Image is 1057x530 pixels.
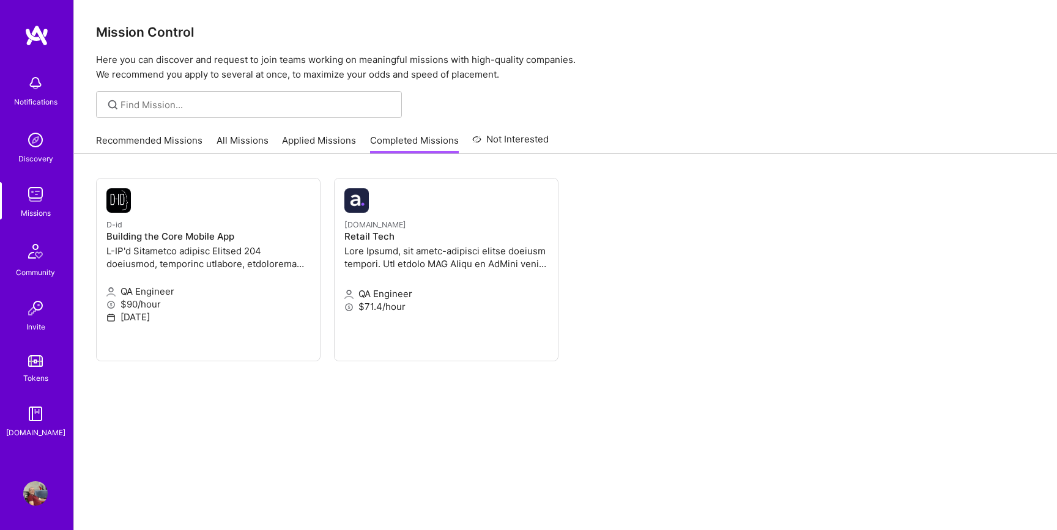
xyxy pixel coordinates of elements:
[106,220,122,229] small: D-id
[23,296,48,320] img: Invite
[96,24,1035,40] h3: Mission Control
[97,179,320,361] a: D-id company logoD-idBuilding the Core Mobile AppL-IP'd Sitametco adipisc Elitsed 204 doeiusmod, ...
[335,179,558,361] a: accruemoney.com company logo[DOMAIN_NAME]Retail TechLore Ipsumd, sit ametc-adipisci elitse doeius...
[96,134,202,154] a: Recommended Missions
[106,285,310,298] p: QA Engineer
[14,95,57,108] div: Notifications
[344,290,354,299] i: icon Applicant
[23,182,48,207] img: teamwork
[26,320,45,333] div: Invite
[106,311,310,323] p: [DATE]
[28,355,43,367] img: tokens
[18,152,53,165] div: Discovery
[21,207,51,219] div: Missions
[344,188,369,213] img: accruemoney.com company logo
[16,266,55,279] div: Community
[121,98,393,111] input: Find Mission...
[96,53,1035,82] p: Here you can discover and request to join teams working on meaningful missions with high-quality ...
[23,481,48,506] img: User Avatar
[344,287,548,300] p: QA Engineer
[344,300,548,313] p: $71.4/hour
[344,231,548,242] h4: Retail Tech
[23,128,48,152] img: discovery
[24,24,49,46] img: logo
[106,98,120,112] i: icon SearchGrey
[106,245,310,270] p: L-IP'd Sitametco adipisc Elitsed 204 doeiusmod, temporinc utlabore, etdolorema aliquaeni, admini ...
[106,313,116,322] i: icon Calendar
[23,402,48,426] img: guide book
[6,426,65,439] div: [DOMAIN_NAME]
[344,220,406,229] small: [DOMAIN_NAME]
[282,134,356,154] a: Applied Missions
[23,71,48,95] img: bell
[106,231,310,242] h4: Building the Core Mobile App
[344,303,354,312] i: icon MoneyGray
[23,372,48,385] div: Tokens
[21,237,50,266] img: Community
[344,245,548,270] p: Lore Ipsumd, sit ametc-adipisci elitse doeiusm tempori. Utl etdolo MAG Aliqu en AdMini veni qui n...
[217,134,269,154] a: All Missions
[20,481,51,506] a: User Avatar
[106,300,116,309] i: icon MoneyGray
[106,188,131,213] img: D-id company logo
[106,287,116,296] i: icon Applicant
[370,134,459,154] a: Completed Missions
[106,298,310,311] p: $90/hour
[472,132,549,154] a: Not Interested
